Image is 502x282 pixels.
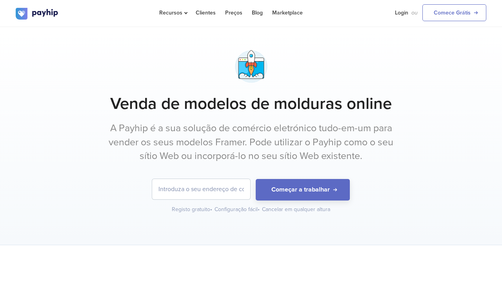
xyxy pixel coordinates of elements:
span: Recursos [159,9,186,16]
h1: Venda de modelos de molduras online [16,94,486,114]
div: Configuração fácil [215,206,260,213]
div: Registo gratuito [172,206,213,213]
span: • [210,206,212,213]
span: • [258,206,260,213]
a: Comece Grátis [422,4,486,21]
img: app-launch-meat5lrvmxc07mbv4fvvrf5.png [231,47,271,86]
p: A Payhip é a sua solução de comércio eletrónico tudo-em-um para vender os seus modelos Framer. Po... [104,121,398,163]
img: logo.svg [16,8,59,20]
button: Começar a trabalhar [256,179,350,201]
div: Cancelar em qualquer altura [262,206,330,213]
input: Introduza o seu endereço de correio eletrónico [152,179,250,199]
